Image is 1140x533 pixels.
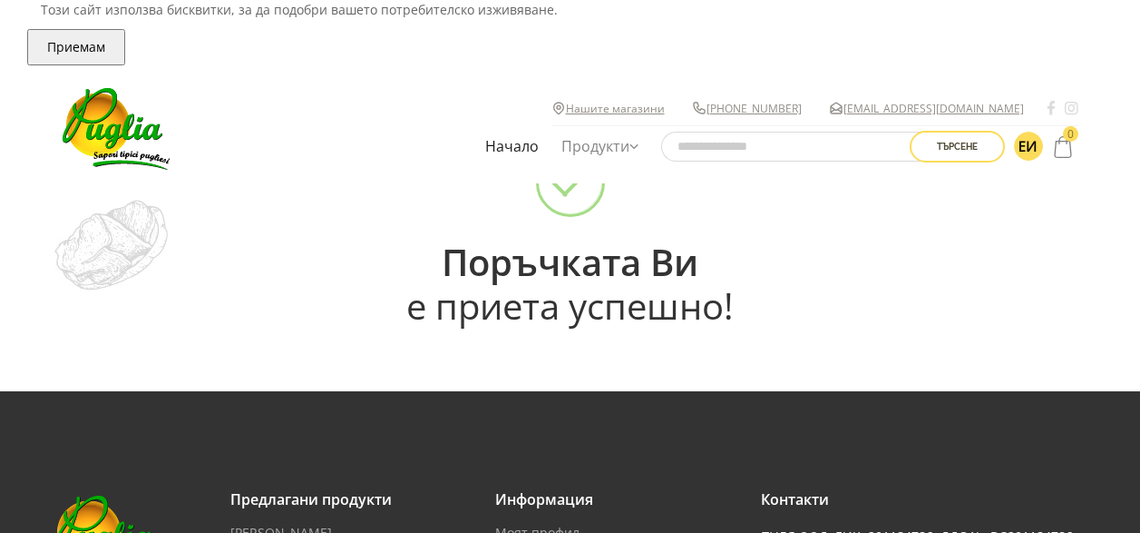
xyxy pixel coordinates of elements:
input: Търсене в сайта [661,132,933,162]
a: 0 [1047,129,1078,163]
img: 2053e1f5511373cfe25a6dfef377c39d [1014,132,1043,161]
a: Нашите магазини [566,100,665,117]
h3: Контакти [761,491,1087,508]
span: 0 [1063,126,1078,142]
a: [EMAIL_ADDRESS][DOMAIN_NAME] [843,100,1024,117]
button: Приемам [27,29,125,65]
img: demo [54,200,168,291]
a: Facebook [1047,100,1056,116]
h3: Информация [495,491,734,508]
button: Търсене [910,131,1005,163]
a: Начало [481,126,543,168]
a: [PHONE_NUMBER] [706,100,802,117]
a: Instagram [1065,100,1078,116]
h2: Поръчката Ви [54,241,1087,328]
a: Продукти [557,126,643,168]
h3: Предлагани продукти [230,491,469,508]
span: е приета успешно! [406,281,734,331]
